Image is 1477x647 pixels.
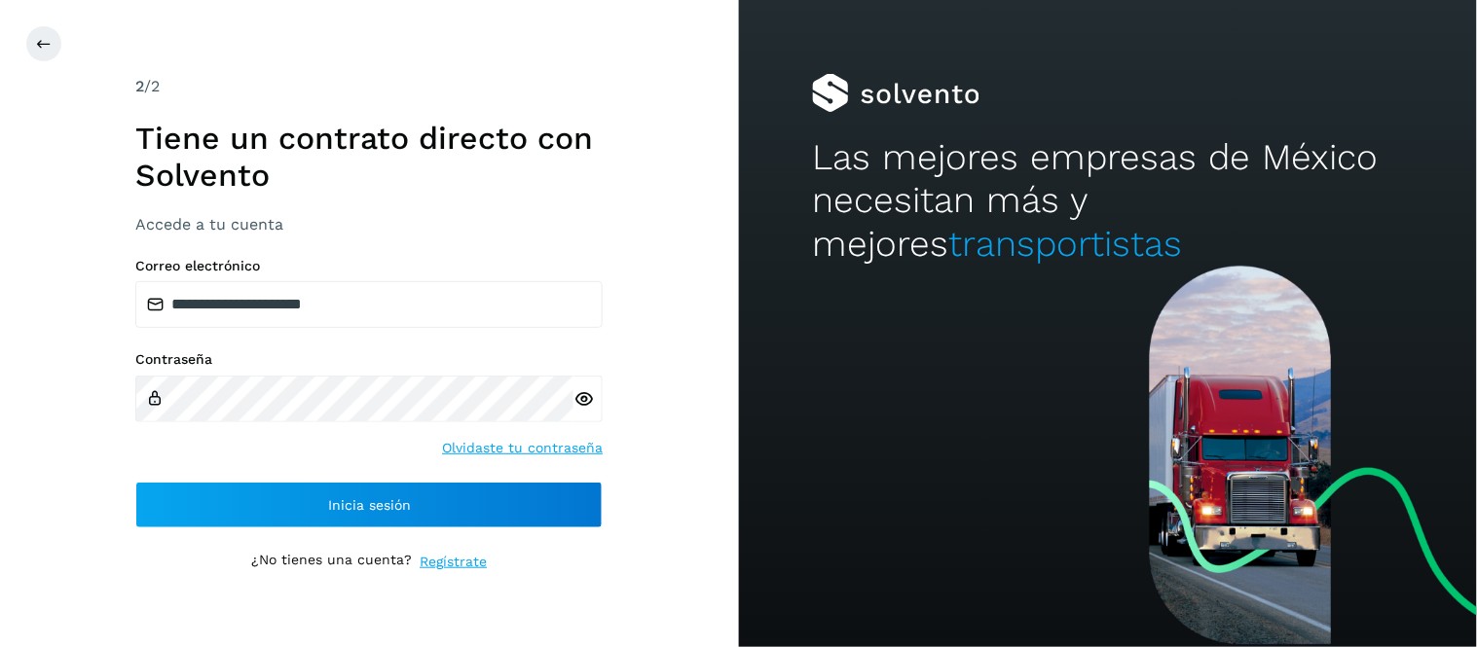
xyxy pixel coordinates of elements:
span: transportistas [948,223,1182,265]
label: Contraseña [135,351,603,368]
div: /2 [135,75,603,98]
p: ¿No tienes una cuenta? [251,552,412,572]
label: Correo electrónico [135,258,603,274]
h2: Las mejores empresas de México necesitan más y mejores [812,136,1403,266]
h3: Accede a tu cuenta [135,215,603,234]
span: 2 [135,77,144,95]
span: Inicia sesión [328,498,411,512]
a: Olvidaste tu contraseña [442,438,603,458]
a: Regístrate [420,552,487,572]
h1: Tiene un contrato directo con Solvento [135,120,603,195]
button: Inicia sesión [135,482,603,528]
